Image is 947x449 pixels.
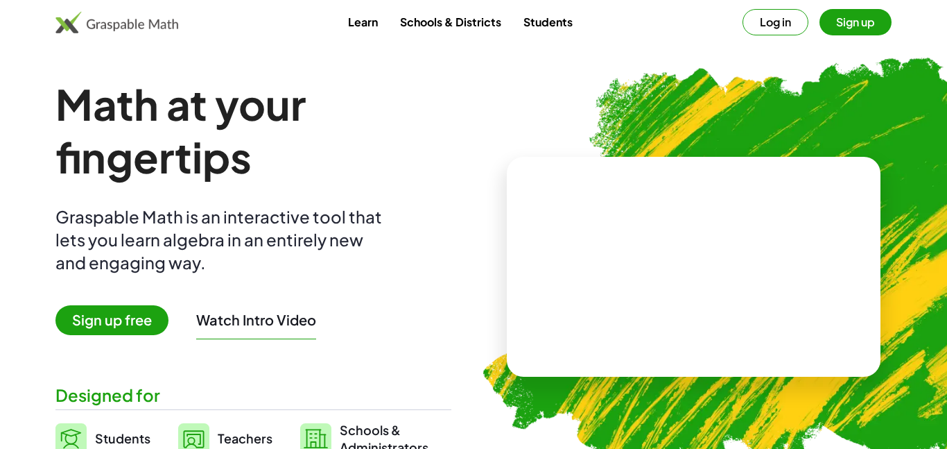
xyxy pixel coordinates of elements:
[218,430,272,446] span: Teachers
[337,9,389,35] a: Learn
[196,311,316,329] button: Watch Intro Video
[590,215,798,319] video: What is this? This is dynamic math notation. Dynamic math notation plays a central role in how Gr...
[55,205,388,274] div: Graspable Math is an interactive tool that lets you learn algebra in an entirely new and engaging...
[819,9,892,35] button: Sign up
[389,9,512,35] a: Schools & Districts
[55,305,168,335] span: Sign up free
[742,9,808,35] button: Log in
[95,430,150,446] span: Students
[512,9,584,35] a: Students
[55,78,451,183] h1: Math at your fingertips
[55,384,451,407] div: Designed for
